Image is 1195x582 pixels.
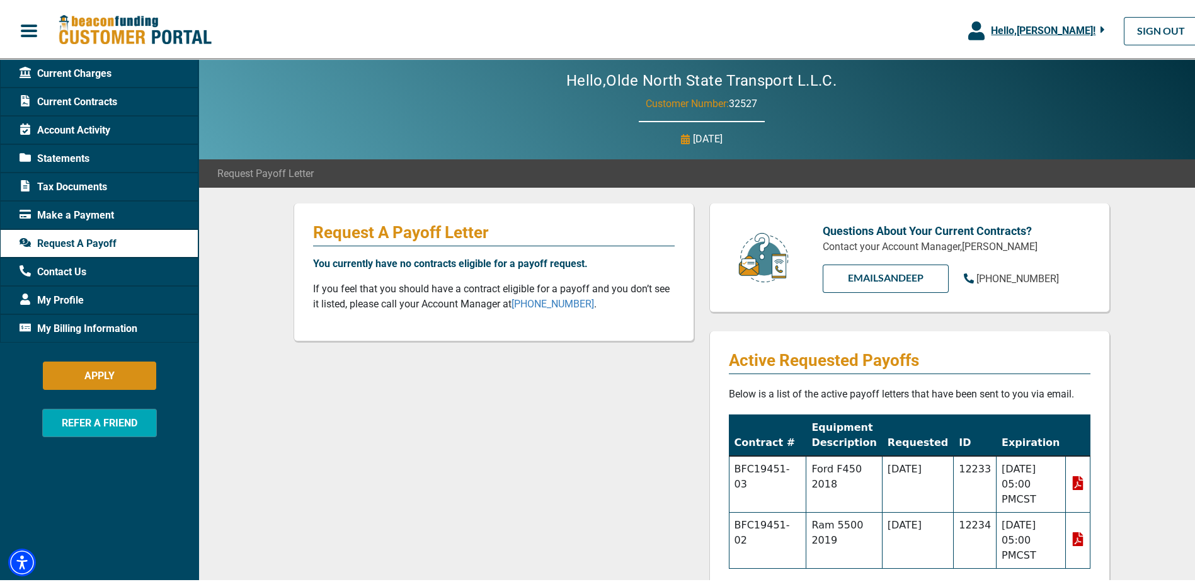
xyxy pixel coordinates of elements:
span: [PHONE_NUMBER] [976,270,1059,282]
h2: Hello, Olde North State Transport L.L.C. [529,69,874,88]
span: My Profile [20,290,84,305]
span: Request A Payoff [20,234,117,249]
p: [DATE] [693,129,723,144]
p: If you feel that you should have a contract eligible for a payoff and you don’t see it listed, pl... [313,279,675,309]
th: Equipment Description [806,413,882,454]
span: My Billing Information [20,319,137,334]
img: customer-service.png [735,229,792,282]
span: Request Payoff Letter [217,164,314,179]
p: Request A Payoff Letter [313,220,675,240]
th: Contract # [729,413,806,454]
p: Questions About Your Current Contracts? [823,220,1090,237]
p: Active Requested Payoffs [729,348,1090,368]
span: Customer Number: [646,95,729,107]
th: ID [954,413,997,454]
div: Accessibility Menu [8,546,36,574]
p: Contact your Account Manager, [PERSON_NAME] [823,237,1090,252]
td: Ram 5500 2019 [806,510,882,566]
p: Below is a list of the active payoff letters that have been sent to you via email. [729,384,1090,399]
td: BFC19451-02 [729,510,806,566]
span: Hello, [PERSON_NAME] ! [991,22,1095,34]
th: Requested [882,413,953,454]
span: 32527 [729,95,757,107]
td: [DATE] [882,510,953,566]
span: Current Contracts [20,92,117,107]
td: 12233 [954,454,997,510]
img: Beacon Funding Customer Portal Logo [58,12,212,44]
span: Tax Documents [20,177,107,192]
td: Ford F450 2018 [806,454,882,510]
a: [PHONE_NUMBER] [512,295,594,307]
button: APPLY [43,359,156,387]
td: View [1065,510,1090,566]
td: 12234 [954,510,997,566]
td: [DATE] 05:00 PM CST [997,510,1065,566]
td: BFC19451-03 [729,454,806,510]
a: [PHONE_NUMBER] [964,269,1059,284]
a: EMAILSandeep [823,262,949,290]
span: Statements [20,149,89,164]
span: Contact Us [20,262,86,277]
td: [DATE] [882,454,953,510]
td: View [1065,454,1090,510]
span: Current Charges [20,64,111,79]
td: [DATE] 05:00 PM CST [997,454,1065,510]
span: Account Activity [20,120,110,135]
b: You currently have no contracts eligible for a payoff request. [313,255,588,267]
th: Expiration [997,413,1065,454]
span: Make a Payment [20,205,114,220]
button: REFER A FRIEND [42,406,157,435]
